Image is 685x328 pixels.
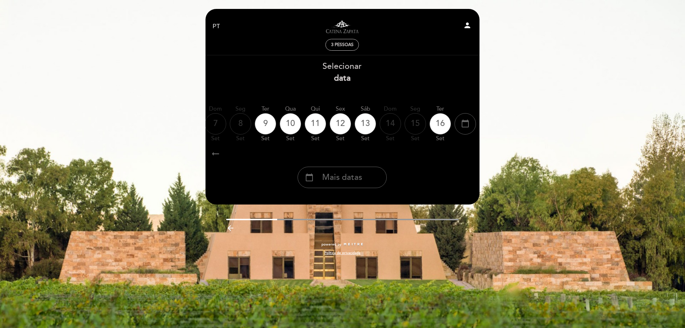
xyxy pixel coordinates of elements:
div: 15 [405,113,426,135]
div: 7 [205,113,226,135]
div: 16 [430,113,451,135]
img: MEITRE [343,243,364,246]
i: arrow_right_alt [210,146,221,161]
a: Visitas y degustaciones en La Pirámide [298,17,387,36]
div: 12 [330,113,351,135]
div: Sex [330,105,351,113]
div: Selecionar [205,61,479,84]
div: Seg [230,105,251,113]
div: set [205,135,226,143]
div: set [430,135,451,143]
b: data [334,73,351,83]
div: 10 [280,113,301,135]
div: set [255,135,276,143]
div: Ter [255,105,276,113]
div: set [330,135,351,143]
div: Dom [380,105,401,113]
div: 13 [355,113,376,135]
i: arrow_backward [226,224,235,232]
div: 8 [230,113,251,135]
a: powered by [321,242,364,247]
div: 11 [305,113,326,135]
div: Dom [205,105,226,113]
span: Mais datas [322,172,362,183]
a: Política de privacidade [324,251,361,256]
div: Seg [405,105,426,113]
div: set [380,135,401,143]
div: Qua [280,105,301,113]
i: person [463,21,472,30]
div: set [230,135,251,143]
div: Ter [430,105,451,113]
div: 14 [380,113,401,135]
i: calendar_today [461,117,470,130]
div: 9 [255,113,276,135]
div: set [355,135,376,143]
div: set [405,135,426,143]
button: person [463,21,472,32]
div: Sáb [355,105,376,113]
div: set [280,135,301,143]
div: set [305,135,326,143]
div: Qui [305,105,326,113]
span: powered by [321,242,341,247]
i: calendar_today [305,171,314,183]
span: 3 pessoas [331,42,354,47]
